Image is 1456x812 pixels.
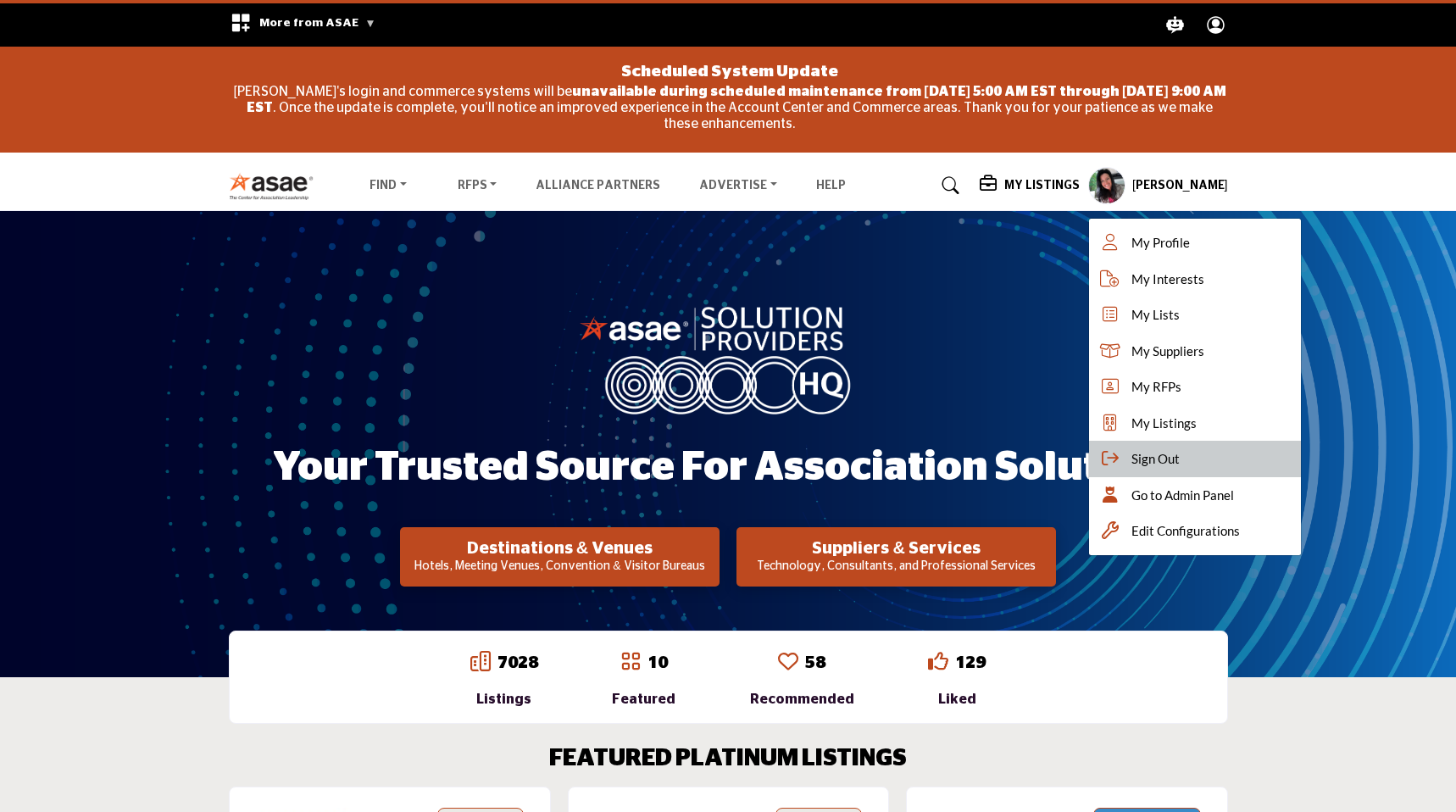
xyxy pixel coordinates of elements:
[1131,377,1181,397] span: My RFPs
[1131,233,1190,253] span: My Profile
[1131,486,1234,505] span: Go to Admin Panel
[1131,449,1180,469] span: Sign Out
[405,538,714,559] h2: Destinations & Venues
[1089,369,1301,405] a: My RFPs
[358,174,419,197] a: Find
[233,84,1226,133] p: [PERSON_NAME]'s login and commerce systems will be . Once the update is complete, you'll notice a...
[1089,333,1301,370] a: My Suppliers
[549,745,907,774] h2: FEATURED PLATINUM LISTINGS
[497,654,538,671] a: 7028
[928,651,948,671] i: Go to Liked
[229,172,323,200] img: Site Logo
[1089,261,1301,298] a: My Interests
[1089,297,1301,333] a: My Lists
[742,538,1051,559] h2: Suppliers & Services
[1004,178,1080,193] h5: My Listings
[1131,342,1204,361] span: My Suppliers
[1131,414,1197,433] span: My Listings
[980,175,1080,196] div: My Listings
[405,559,714,576] p: Hotels, Meeting Venues, Convention & Visitor Bureaus
[470,689,538,709] div: Listings
[1131,270,1204,289] span: My Interests
[1089,405,1301,442] a: My Listings
[805,654,825,671] a: 58
[536,180,660,192] a: Alliance Partners
[247,85,1225,114] strong: unavailable during scheduled maintenance from [DATE] 5:00 AM EST through [DATE] 9:00 AM EST
[1089,225,1301,261] a: My Profile
[1131,305,1180,325] span: My Lists
[647,654,668,671] a: 10
[778,651,798,675] a: Go to Recommended
[742,559,1051,576] p: Technology, Consultants, and Professional Services
[259,17,375,29] span: More from ASAE
[928,689,986,709] div: Liked
[1131,521,1240,541] span: Edit Configurations
[612,689,675,709] div: Featured
[233,55,1226,84] div: Scheduled System Update
[220,3,386,47] div: More from ASAE
[816,180,846,192] a: Help
[446,174,509,197] a: RFPs
[925,172,970,199] a: Search
[750,689,854,709] div: Recommended
[736,527,1056,587] button: Suppliers & Services Technology, Consultants, and Professional Services
[620,651,641,675] a: Go to Featured
[687,174,789,197] a: Advertise
[580,303,876,414] img: image
[1132,178,1228,195] h5: [PERSON_NAME]
[1088,167,1125,204] button: Show hide supplier dropdown
[273,442,1184,494] h1: Your Trusted Source for Association Solutions
[955,654,986,671] a: 129
[400,527,720,587] button: Destinations & Venues Hotels, Meeting Venues, Convention & Visitor Bureaus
